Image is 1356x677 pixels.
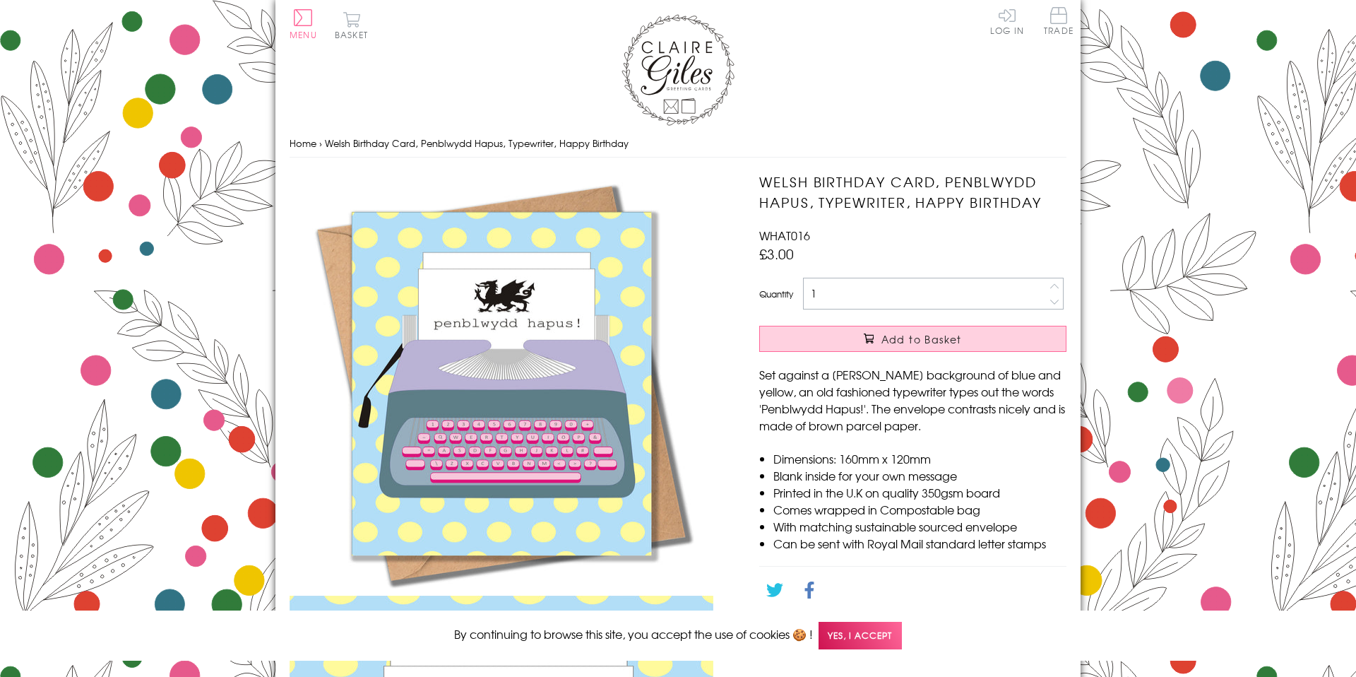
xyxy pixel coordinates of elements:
[290,129,1066,158] nav: breadcrumbs
[881,332,962,346] span: Add to Basket
[319,136,322,150] span: ›
[773,450,1066,467] li: Dimensions: 160mm x 120mm
[759,326,1066,352] button: Add to Basket
[819,622,902,649] span: Yes, I accept
[759,172,1066,213] h1: Welsh Birthday Card, Penblwydd Hapus, Typewriter, Happy Birthday
[773,501,1066,518] li: Comes wrapped in Compostable bag
[773,484,1066,501] li: Printed in the U.K on quality 350gsm board
[290,28,317,41] span: Menu
[325,136,629,150] span: Welsh Birthday Card, Penblwydd Hapus, Typewriter, Happy Birthday
[290,9,317,39] button: Menu
[990,7,1024,35] a: Log In
[759,288,793,300] label: Quantity
[759,244,794,264] span: £3.00
[759,227,810,244] span: WHAT016
[759,366,1066,434] p: Set against a [PERSON_NAME] background of blue and yellow, an old fashioned typewriter types out ...
[773,518,1066,535] li: With matching sustainable sourced envelope
[1044,7,1073,35] span: Trade
[290,136,316,150] a: Home
[1044,7,1073,37] a: Trade
[621,14,734,126] img: Claire Giles Greetings Cards
[290,172,713,596] img: Welsh Birthday Card, Penblwydd Hapus, Typewriter, Happy Birthday
[773,467,1066,484] li: Blank inside for your own message
[773,535,1066,552] li: Can be sent with Royal Mail standard letter stamps
[332,11,371,39] button: Basket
